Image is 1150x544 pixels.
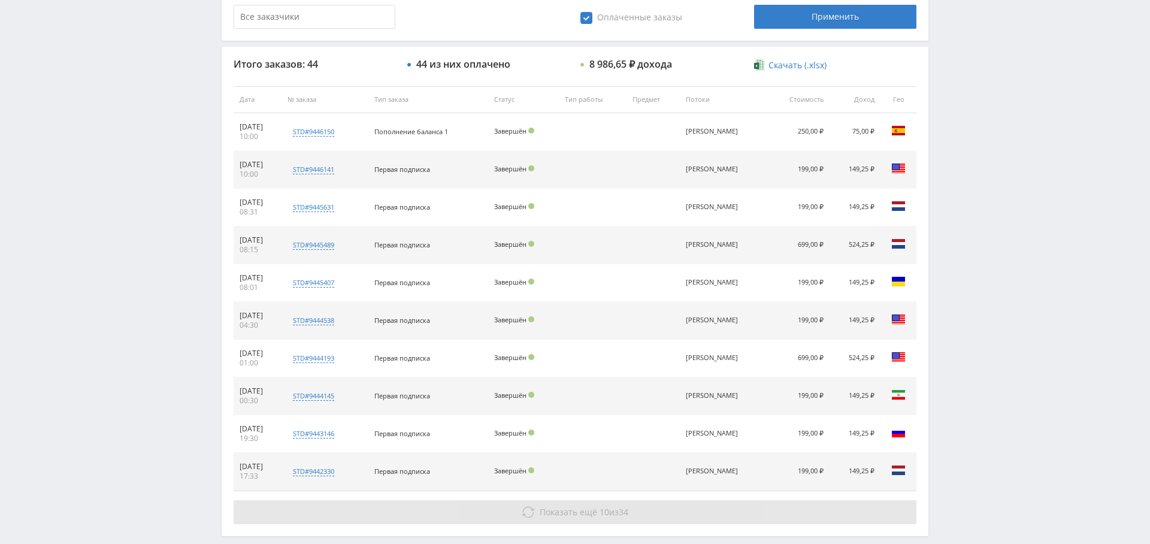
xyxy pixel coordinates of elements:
[240,424,276,434] div: [DATE]
[580,12,682,24] span: Оплаченные заказы
[494,353,526,362] span: Завершён
[891,350,906,364] img: usa.png
[293,467,334,476] div: std#9442330
[293,203,334,212] div: std#9445631
[767,113,829,151] td: 250,00 ₽
[240,358,276,368] div: 01:00
[494,164,526,173] span: Завершён
[767,264,829,302] td: 199,00 ₽
[891,199,906,213] img: nld.png
[754,59,826,71] a: Скачать (.xlsx)
[830,189,880,226] td: 149,25 ₽
[686,430,740,437] div: Ringo
[240,207,276,217] div: 08:31
[767,340,829,377] td: 699,00 ₽
[494,428,526,437] span: Завершён
[540,506,597,518] span: Показать ещё
[240,349,276,358] div: [DATE]
[686,203,740,211] div: Ringo
[528,467,534,473] span: Подтвержден
[627,86,680,113] th: Предмет
[494,240,526,249] span: Завершён
[240,160,276,170] div: [DATE]
[891,274,906,289] img: ukr.png
[293,316,334,325] div: std#9444538
[240,386,276,396] div: [DATE]
[240,462,276,472] div: [DATE]
[754,5,916,29] div: Применить
[767,86,829,113] th: Стоимость
[891,161,906,176] img: usa.png
[240,245,276,255] div: 08:15
[830,453,880,491] td: 149,25 ₽
[282,86,368,113] th: № заказа
[767,151,829,189] td: 199,00 ₽
[600,506,609,518] span: 10
[374,203,430,211] span: Первая подписка
[293,429,334,439] div: std#9443146
[754,59,764,71] img: xlsx
[416,59,510,69] div: 44 из них оплачено
[830,264,880,302] td: 149,25 ₽
[240,283,276,292] div: 08:01
[767,415,829,453] td: 199,00 ₽
[293,240,334,250] div: std#9445489
[540,506,628,518] span: из
[891,425,906,440] img: rus.png
[240,472,276,481] div: 17:33
[686,128,740,135] div: Ringo
[767,189,829,226] td: 199,00 ₽
[374,127,448,136] span: Пополнение баланса 1
[374,467,430,476] span: Первая подписка
[528,128,534,134] span: Подтвержден
[374,316,430,325] span: Первая подписка
[619,506,628,518] span: 34
[830,340,880,377] td: 524,25 ₽
[830,415,880,453] td: 149,25 ₽
[528,203,534,209] span: Подтвержден
[768,61,827,70] span: Скачать (.xlsx)
[293,127,334,137] div: std#9446150
[680,86,767,113] th: Потоки
[767,453,829,491] td: 199,00 ₽
[767,377,829,415] td: 199,00 ₽
[240,311,276,321] div: [DATE]
[293,278,334,288] div: std#9445407
[528,165,534,171] span: Подтвержден
[528,316,534,322] span: Подтвержден
[891,237,906,251] img: nld.png
[830,113,880,151] td: 75,00 ₽
[891,123,906,138] img: esp.png
[240,434,276,443] div: 19:30
[374,165,430,174] span: Первая подписка
[686,241,740,249] div: Ringo
[494,126,526,135] span: Завершён
[234,86,282,113] th: Дата
[559,86,627,113] th: Тип работы
[830,151,880,189] td: 149,25 ₽
[528,241,534,247] span: Подтвержден
[830,302,880,340] td: 149,25 ₽
[234,59,395,69] div: Итого заказов: 44
[488,86,559,113] th: Статус
[240,198,276,207] div: [DATE]
[528,354,534,360] span: Подтвержден
[686,467,740,475] div: Ringo
[686,316,740,324] div: Ringo
[374,278,430,287] span: Первая подписка
[767,302,829,340] td: 199,00 ₽
[494,202,526,211] span: Завершён
[686,392,740,400] div: Ringo
[830,226,880,264] td: 524,25 ₽
[293,391,334,401] div: std#9444145
[528,279,534,285] span: Подтвержден
[891,463,906,477] img: nld.png
[767,226,829,264] td: 699,00 ₽
[374,240,430,249] span: Первая подписка
[589,59,672,69] div: 8 986,65 ₽ дохода
[240,170,276,179] div: 10:00
[830,377,880,415] td: 149,25 ₽
[240,132,276,141] div: 10:00
[494,315,526,324] span: Завершён
[891,312,906,327] img: usa.png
